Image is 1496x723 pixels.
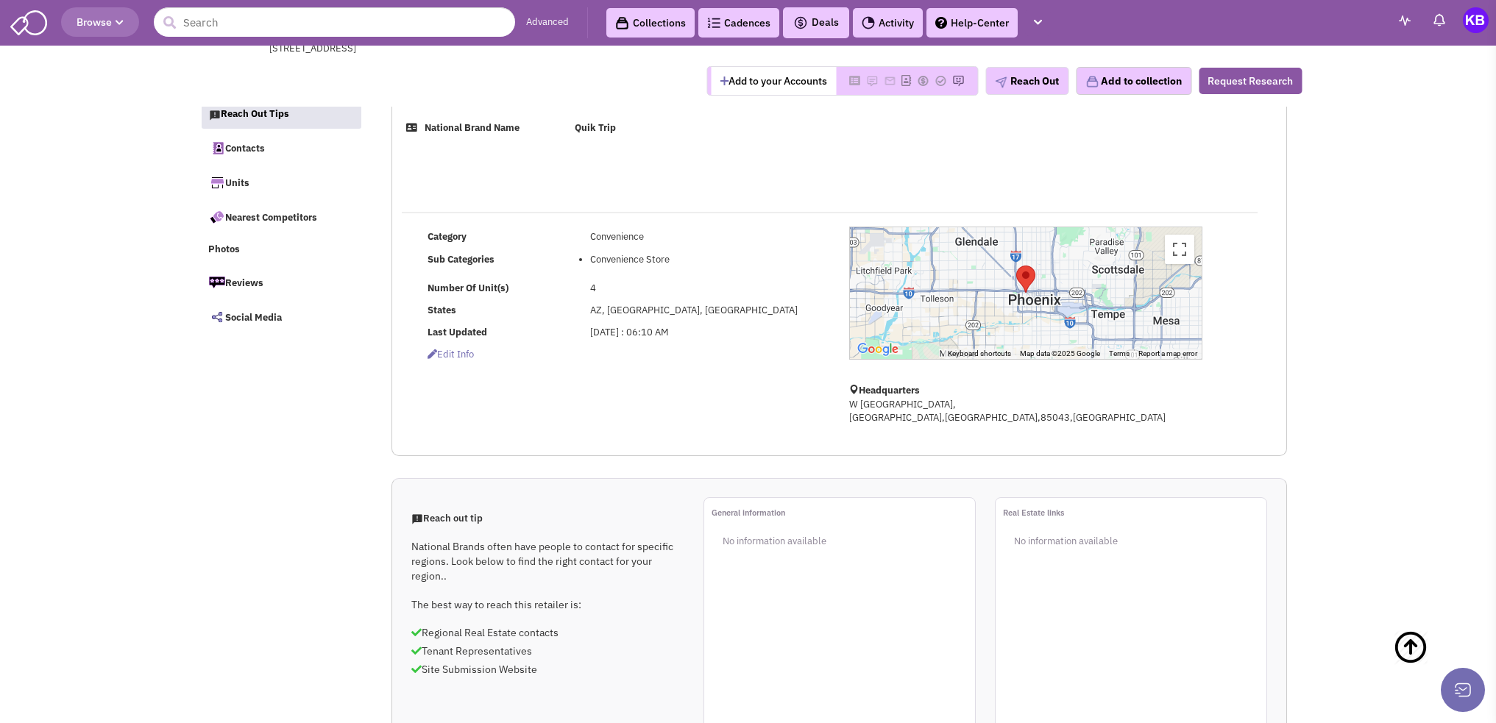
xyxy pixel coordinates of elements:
[1016,266,1035,293] div: Quik Trip
[575,121,616,134] b: Quik Trip
[853,8,923,38] a: Activity
[1463,7,1489,33] img: Kaitlyn Bridges
[428,230,467,243] b: Category
[1393,615,1467,710] a: Back To Top
[411,644,684,658] p: Tenant Representatives
[202,101,362,129] a: Reach Out Tips
[1138,349,1197,357] a: Report a map error
[1085,75,1099,88] img: icon-collection-lavender.png
[1020,349,1100,357] span: Map data ©2025 Google
[428,326,487,338] b: Last Updated
[849,398,1202,425] p: W [GEOGRAPHIC_DATA], [GEOGRAPHIC_DATA],[GEOGRAPHIC_DATA],85043,[GEOGRAPHIC_DATA]
[428,253,494,266] b: Sub Categories
[201,302,361,332] a: Social Media
[411,625,684,640] p: Regional Real Estate contacts
[201,202,361,232] a: Nearest Competitors
[201,132,361,163] a: Contacts
[866,75,878,87] img: Please add to your accounts
[201,167,361,198] a: Units
[985,67,1068,95] button: Reach Out
[948,349,1011,359] button: Keyboard shortcuts
[793,14,808,32] img: icon-deals.svg
[793,15,839,29] span: Deals
[884,75,896,87] img: Please add to your accounts
[935,17,947,29] img: help.png
[1014,535,1118,547] span: No information available
[1003,505,1266,520] p: Real Estate links
[428,282,508,294] b: Number Of Unit(s)
[61,7,139,37] button: Browse
[615,16,629,30] img: icon-collection-lavender-black.svg
[952,75,964,87] img: Please add to your accounts
[586,277,830,299] td: 4
[10,7,47,35] img: SmartAdmin
[854,340,902,359] img: Google
[201,267,361,298] a: Reviews
[1199,68,1302,94] button: Request Research
[425,121,520,134] b: National Brand Name
[154,7,515,37] input: Search
[926,8,1018,38] a: Help-Center
[1165,235,1194,264] button: Toggle fullscreen view
[586,299,830,321] td: AZ, [GEOGRAPHIC_DATA], [GEOGRAPHIC_DATA]
[586,321,830,343] td: [DATE] : 06:10 AM
[411,597,684,612] p: The best way to reach this retailer is:
[711,67,836,95] button: Add to your Accounts
[723,535,826,547] span: No information available
[201,236,361,264] a: Photos
[862,16,875,29] img: Activity.png
[586,227,830,249] td: Convenience
[411,539,684,583] p: National Brands often have people to contact for specific regions. Look below to find the right c...
[606,8,695,38] a: Collections
[712,505,975,520] p: General information
[428,304,456,316] b: States
[590,253,826,267] li: Convenience Store
[995,76,1007,88] img: plane.png
[1109,349,1130,357] a: Terms
[269,42,653,56] div: [STREET_ADDRESS]
[789,13,843,32] button: Deals
[707,18,720,28] img: Cadences_logo.png
[77,15,124,29] span: Browse
[411,662,684,677] p: Site Submission Website
[698,8,779,38] a: Cadences
[428,348,474,360] span: Edit info
[526,15,569,29] a: Advanced
[854,340,902,359] a: Open this area in Google Maps (opens a new window)
[935,75,946,87] img: Please add to your accounts
[859,384,920,396] b: Headquarters
[917,75,929,87] img: Please add to your accounts
[411,512,483,524] span: Reach out tip
[1076,67,1191,95] button: Add to collection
